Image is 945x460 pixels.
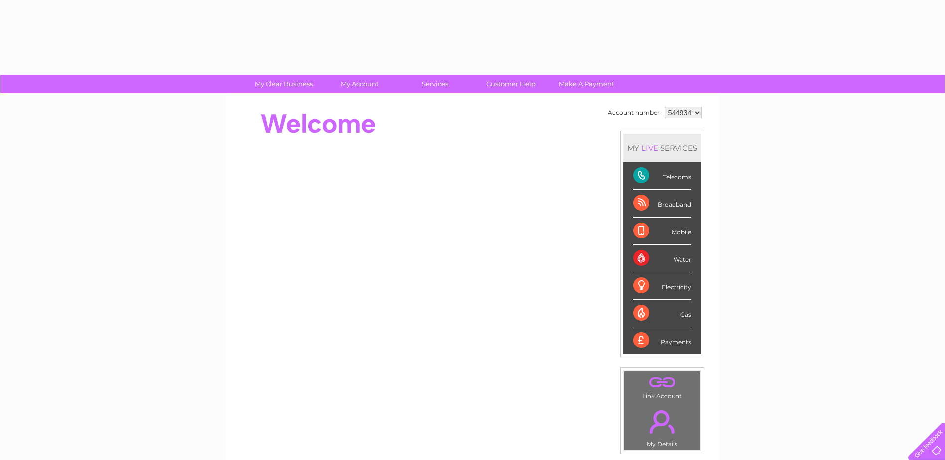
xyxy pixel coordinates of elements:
[605,104,662,121] td: Account number
[633,327,691,354] div: Payments
[545,75,628,93] a: Make A Payment
[633,190,691,217] div: Broadband
[470,75,552,93] a: Customer Help
[394,75,476,93] a: Services
[633,245,691,272] div: Water
[243,75,325,93] a: My Clear Business
[624,402,701,451] td: My Details
[627,374,698,391] a: .
[633,162,691,190] div: Telecoms
[633,300,691,327] div: Gas
[633,272,691,300] div: Electricity
[624,371,701,402] td: Link Account
[633,218,691,245] div: Mobile
[318,75,401,93] a: My Account
[623,134,701,162] div: MY SERVICES
[639,143,660,153] div: LIVE
[627,404,698,439] a: .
